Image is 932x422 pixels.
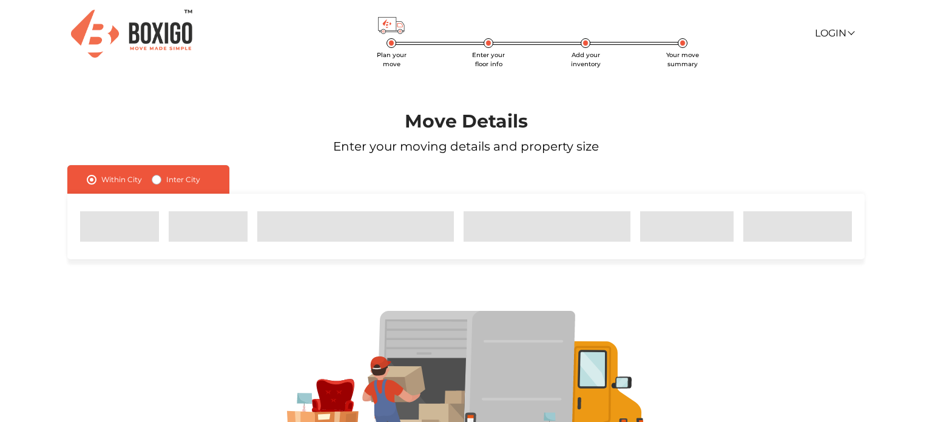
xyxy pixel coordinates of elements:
h1: Move Details [37,111,894,132]
img: Boxigo [71,10,192,58]
span: Plan your move [377,51,407,68]
a: Login [815,27,854,39]
span: Add your inventory [571,51,601,68]
span: Your move summary [666,51,699,68]
label: Within City [101,172,142,187]
p: Enter your moving details and property size [37,137,894,155]
label: Inter City [166,172,200,187]
span: Enter your floor info [472,51,505,68]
